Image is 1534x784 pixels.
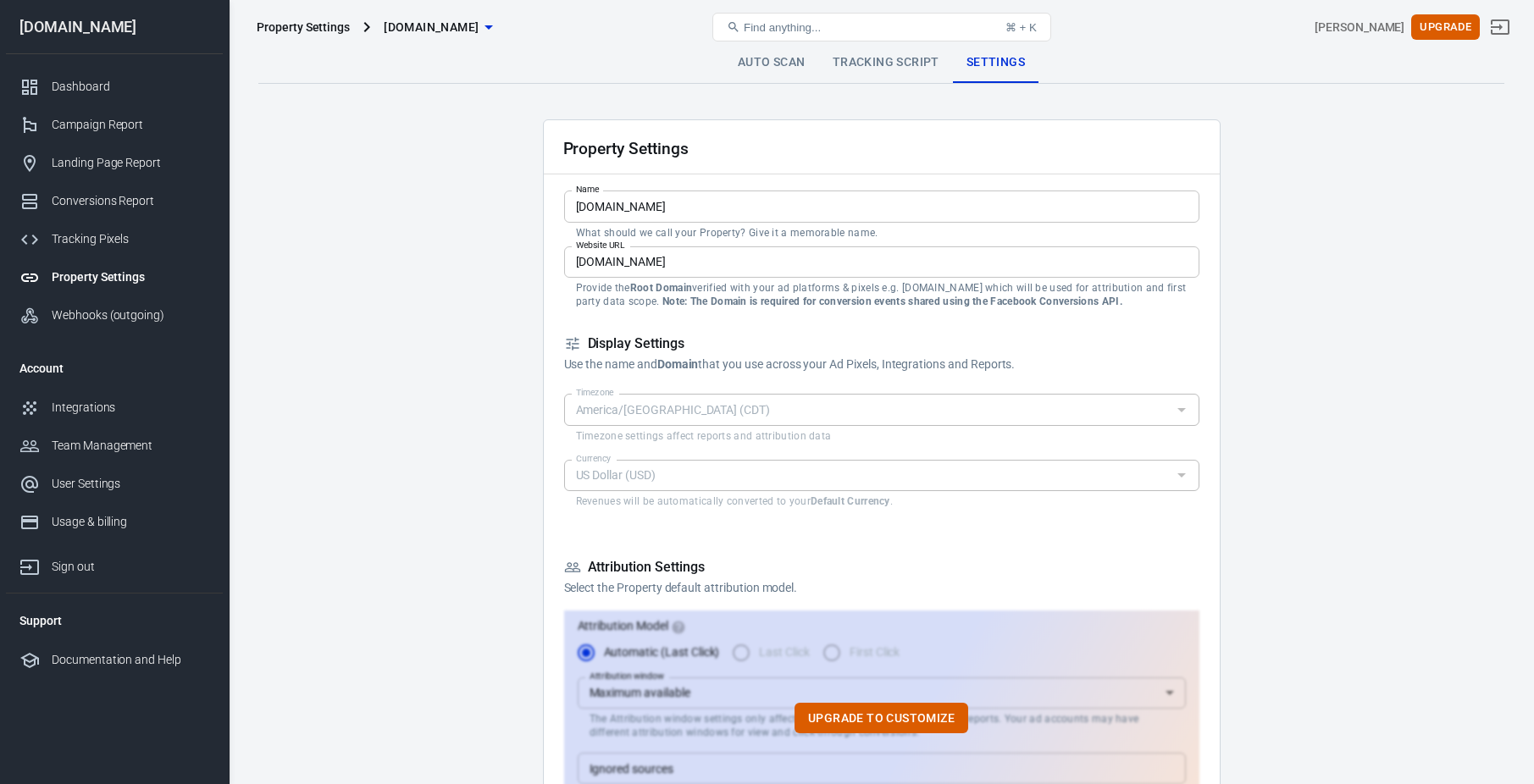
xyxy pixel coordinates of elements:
[819,42,953,83] a: Tracking Script
[630,282,692,294] strong: Root Domain
[377,12,499,43] button: [DOMAIN_NAME]
[576,386,614,399] label: Timezone
[52,558,209,576] div: Sign out
[1005,21,1037,34] div: ⌘ + K
[564,559,1199,577] h5: Attribution Settings
[590,670,665,682] label: Attribution window
[576,494,1188,508] p: Revenues will be automatically converted to your .
[52,116,209,134] div: Campaign Report
[712,13,1051,41] button: Find anything...⌘ + K
[257,19,350,36] div: Property Settings
[52,306,209,324] div: Webhooks (outgoing)
[953,42,1038,83] a: Settings
[6,503,223,541] a: Usage & billing
[569,399,1166,420] input: UTC
[52,513,209,531] div: Usage & billing
[52,651,209,669] div: Documentation and Help
[576,226,1188,240] p: What should we call your Property? Give it a memorable name.
[744,21,821,34] span: Find anything...
[6,348,223,389] li: Account
[6,258,223,296] a: Property Settings
[6,541,223,586] a: Sign out
[576,429,1188,443] p: Timezone settings affect reports and attribution data
[6,144,223,182] a: Landing Page Report
[811,495,890,507] strong: Default Currency
[576,239,625,251] label: Website URL
[6,296,223,334] a: Webhooks (outgoing)
[563,140,689,157] h2: Property Settings
[6,68,223,106] a: Dashboard
[1315,19,1404,36] div: Account id: vFuTmTDd
[6,600,223,641] li: Support
[576,183,600,196] label: Name
[569,465,1166,486] input: USD
[6,427,223,465] a: Team Management
[1411,14,1480,41] button: Upgrade
[52,268,209,286] div: Property Settings
[657,357,699,371] strong: Domain
[52,78,209,96] div: Dashboard
[6,182,223,220] a: Conversions Report
[52,154,209,172] div: Landing Page Report
[564,190,1199,222] input: Your Website Name
[795,703,968,734] button: Upgrade to customize
[564,246,1199,278] input: example.com
[576,452,612,465] label: Currency
[6,19,223,35] div: [DOMAIN_NAME]
[6,106,223,144] a: Campaign Report
[576,281,1188,308] p: Provide the verified with your ad platforms & pixels e.g. [DOMAIN_NAME] which will be used for at...
[6,220,223,258] a: Tracking Pixels
[564,356,1199,373] p: Use the name and that you use across your Ad Pixels, Integrations and Reports.
[52,437,209,455] div: Team Management
[724,42,819,83] a: Auto Scan
[564,579,1199,597] p: Select the Property default attribution model.
[6,465,223,503] a: User Settings
[662,295,1122,307] strong: Note: The Domain is required for conversion events shared using the Facebook Conversions API.
[1480,7,1520,47] a: Sign out
[564,335,1199,353] h5: Display Settings
[52,230,209,248] div: Tracking Pixels
[52,399,209,417] div: Integrations
[384,17,479,38] span: standoutfitpro.com
[52,475,209,493] div: User Settings
[52,192,209,210] div: Conversions Report
[6,389,223,427] a: Integrations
